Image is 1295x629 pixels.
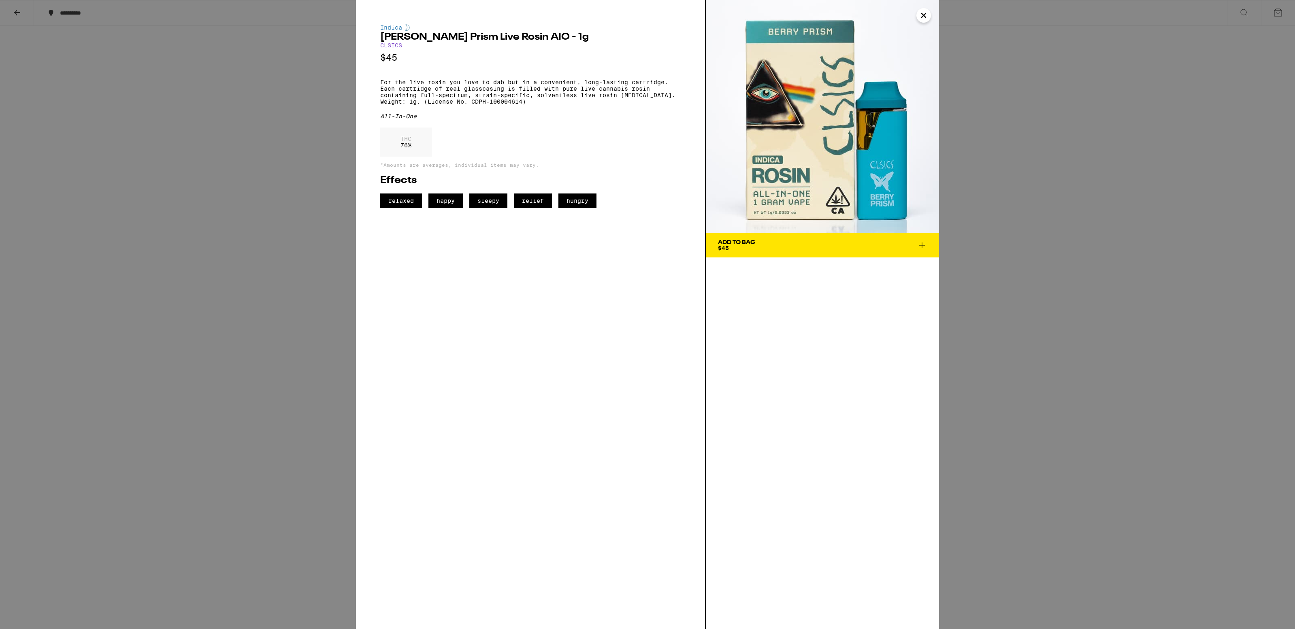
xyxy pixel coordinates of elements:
img: indicaColor.svg [405,24,410,31]
span: relief [514,193,552,208]
p: THC [400,136,411,142]
div: Add To Bag [718,240,755,245]
button: Close [916,8,931,23]
p: For the live rosin you love to dab but in a convenient, long-lasting cartridge. Each cartridge of... [380,79,681,105]
a: CLSICS [380,42,402,49]
div: Indica [380,24,681,31]
span: Hi. Need any help? [5,6,58,12]
span: hungry [558,193,596,208]
p: *Amounts are averages, individual items may vary. [380,162,681,168]
div: All-In-One [380,113,681,119]
span: sleepy [469,193,507,208]
h2: Effects [380,176,681,185]
span: relaxed [380,193,422,208]
button: Add To Bag$45 [706,233,939,257]
span: happy [428,193,463,208]
div: 76 % [380,127,432,157]
h2: [PERSON_NAME] Prism Live Rosin AIO - 1g [380,32,681,42]
span: $45 [718,245,729,251]
p: $45 [380,53,681,63]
